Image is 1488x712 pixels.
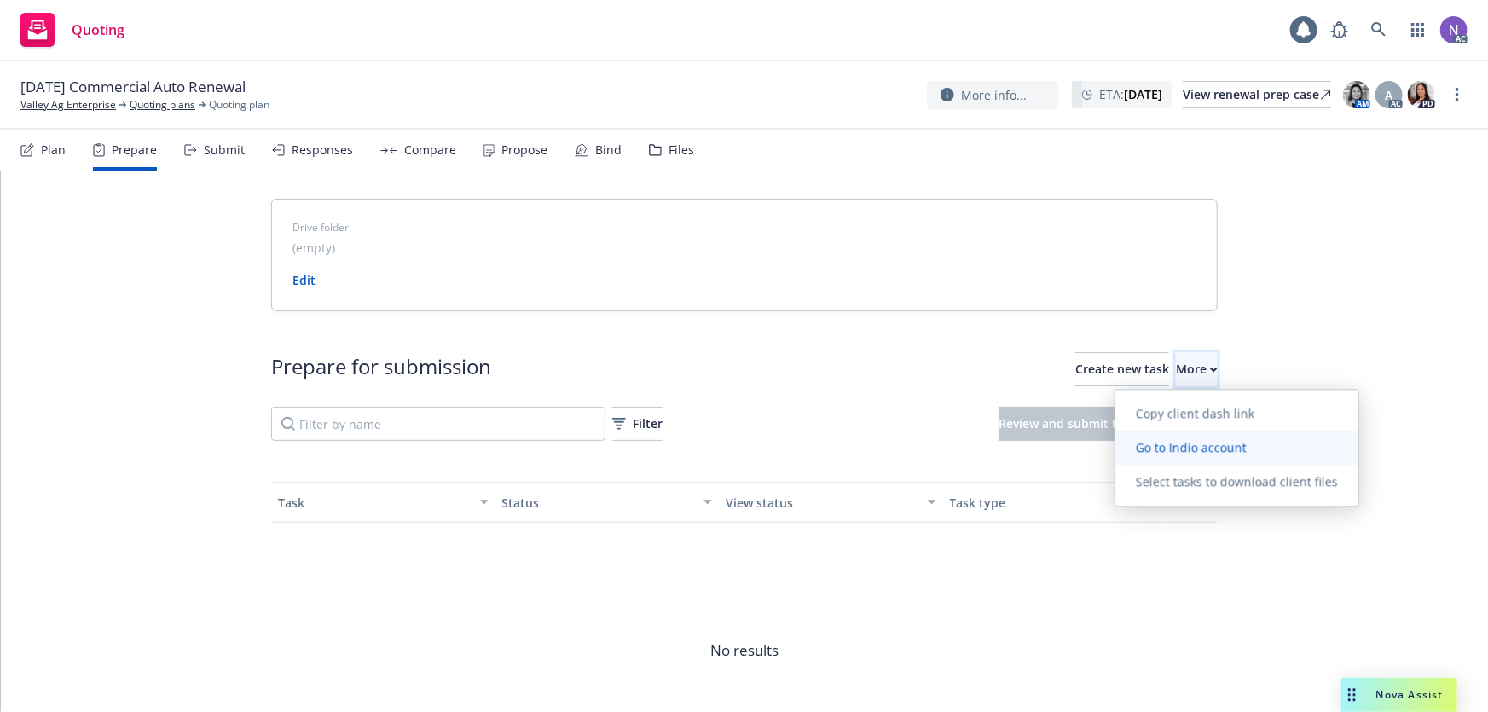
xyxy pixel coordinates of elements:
[292,272,316,288] a: Edit
[1376,687,1444,702] span: Nova Assist
[20,77,246,97] span: [DATE] Commercial Auto Renewal
[1115,405,1275,421] span: Copy client dash link
[612,408,663,440] div: Filter
[669,143,694,157] div: Files
[1323,13,1357,47] a: Report a Bug
[502,494,694,512] div: Status
[1124,86,1162,102] strong: [DATE]
[1176,353,1218,385] div: More
[1408,81,1435,108] img: photo
[495,482,720,523] button: Status
[14,6,131,54] a: Quoting
[1075,352,1169,386] button: Create new task
[271,352,491,386] div: Prepare for submission
[1343,81,1370,108] img: photo
[595,143,622,157] div: Bind
[950,494,1142,512] div: Task type
[292,143,353,157] div: Responses
[726,494,918,512] div: View status
[719,482,943,523] button: View status
[961,86,1027,104] span: More info...
[1447,84,1468,105] a: more
[999,407,1218,441] button: Review and submit tasks to the client
[501,143,547,157] div: Propose
[271,407,605,441] input: Filter by name
[112,143,157,157] div: Prepare
[130,97,195,113] a: Quoting plans
[1386,86,1393,104] span: A
[1115,439,1267,455] span: Go to Indio account
[292,220,1196,235] span: Drive folder
[278,494,470,512] div: Task
[1115,473,1358,489] span: Select tasks to download client files
[1099,85,1162,103] span: ETA :
[41,143,66,157] div: Plan
[20,97,116,113] a: Valley Ag Enterprise
[209,97,269,113] span: Quoting plan
[404,143,456,157] div: Compare
[1183,82,1331,107] div: View renewal prep case
[927,81,1058,109] button: More info...
[1341,678,1363,712] div: Drag to move
[204,143,245,157] div: Submit
[1176,352,1218,386] button: More
[1362,13,1396,47] a: Search
[999,415,1218,431] span: Review and submit tasks to the client
[1401,13,1435,47] a: Switch app
[612,407,663,441] button: Filter
[1341,678,1457,712] button: Nova Assist
[943,482,1167,523] button: Task type
[271,482,495,523] button: Task
[1183,81,1331,108] a: View renewal prep case
[292,239,335,257] span: (empty)
[1440,16,1468,43] img: photo
[1075,361,1169,377] span: Create new task
[72,23,124,37] span: Quoting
